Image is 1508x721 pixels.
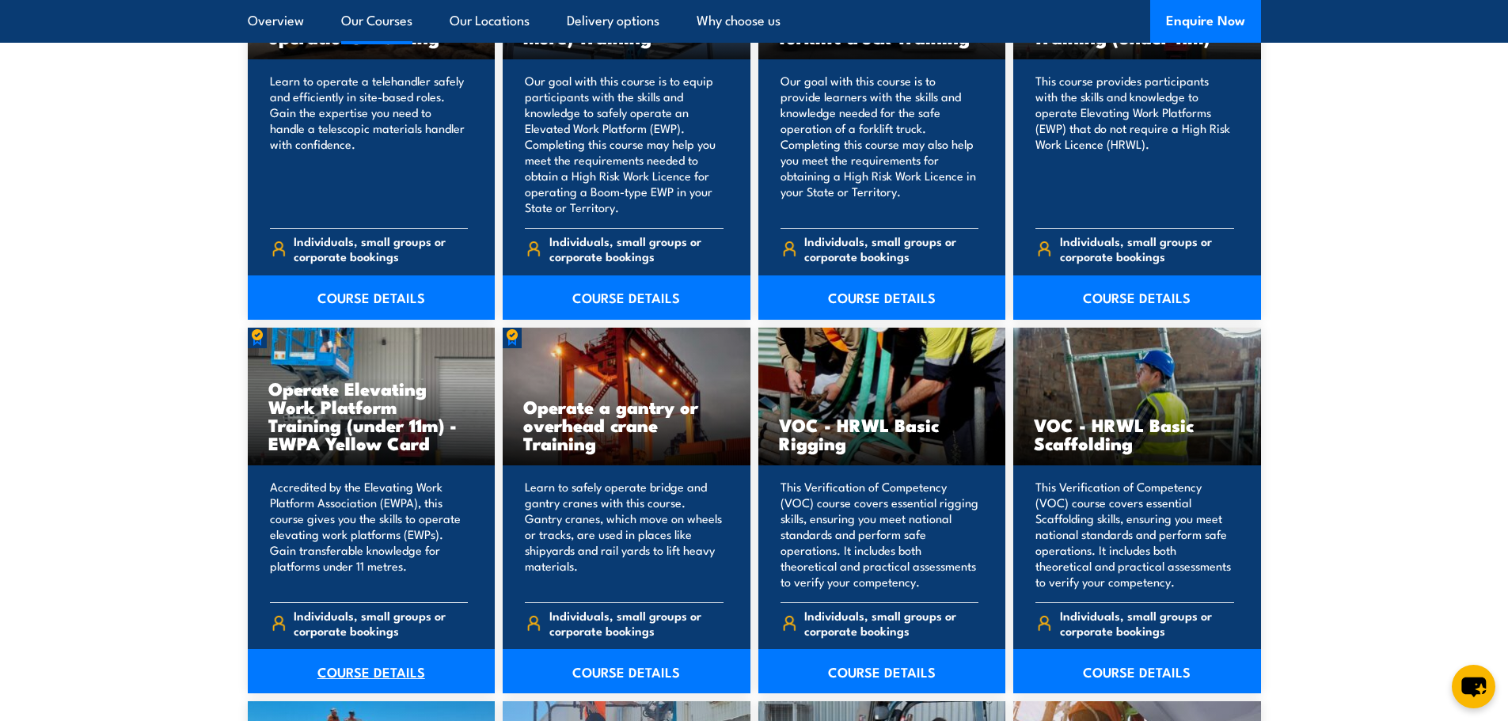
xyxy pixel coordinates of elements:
span: Individuals, small groups or corporate bookings [804,608,978,638]
p: Learn to safely operate bridge and gantry cranes with this course. Gantry cranes, which move on w... [525,479,724,590]
a: COURSE DETAILS [503,275,750,320]
button: chat-button [1452,665,1495,708]
h3: Operate Elevating Work Platform Training (under 11m) - EWPA Yellow Card [268,379,475,452]
a: COURSE DETAILS [758,275,1006,320]
h3: Operate a gantry or overhead crane Training [523,397,730,452]
span: Individuals, small groups or corporate bookings [549,608,724,638]
span: Individuals, small groups or corporate bookings [294,233,468,264]
p: Our goal with this course is to provide learners with the skills and knowledge needed for the saf... [781,73,979,215]
a: COURSE DETAILS [1013,649,1261,693]
h3: VOC - HRWL Basic Scaffolding [1034,416,1240,452]
a: COURSE DETAILS [1013,275,1261,320]
a: COURSE DETAILS [248,649,496,693]
p: This course provides participants with the skills and knowledge to operate Elevating Work Platfor... [1035,73,1234,215]
span: Individuals, small groups or corporate bookings [549,233,724,264]
span: Individuals, small groups or corporate bookings [804,233,978,264]
span: Individuals, small groups or corporate bookings [1060,233,1234,264]
p: This Verification of Competency (VOC) course covers essential rigging skills, ensuring you meet n... [781,479,979,590]
h3: Licence to operate a forklift truck Training [779,9,986,46]
p: Accredited by the Elevating Work Platform Association (EWPA), this course gives you the skills to... [270,479,469,590]
p: This Verification of Competency (VOC) course covers essential Scaffolding skills, ensuring you me... [1035,479,1234,590]
span: Individuals, small groups or corporate bookings [1060,608,1234,638]
a: COURSE DETAILS [758,649,1006,693]
span: Individuals, small groups or corporate bookings [294,608,468,638]
h3: VOC - HRWL Basic Rigging [779,416,986,452]
a: COURSE DETAILS [248,275,496,320]
p: Learn to operate a telehandler safely and efficiently in site-based roles. Gain the expertise you... [270,73,469,215]
a: COURSE DETAILS [503,649,750,693]
p: Our goal with this course is to equip participants with the skills and knowledge to safely operat... [525,73,724,215]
